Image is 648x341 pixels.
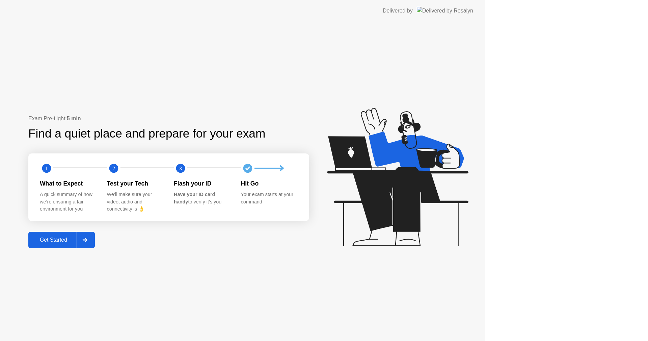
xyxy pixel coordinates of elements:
div: Delivered by [383,7,413,15]
text: 3 [179,165,182,171]
div: Test your Tech [107,179,163,188]
div: Your exam starts at your command [241,191,297,205]
div: to verify it’s you [174,191,230,205]
div: What to Expect [40,179,96,188]
div: Exam Pre-flight: [28,115,309,123]
div: We’ll make sure your video, audio and connectivity is 👌 [107,191,163,213]
text: 2 [112,165,115,171]
b: 5 min [67,116,81,121]
img: Delivered by Rosalyn [417,7,473,15]
div: A quick summary of how we’re ensuring a fair environment for you [40,191,96,213]
div: Get Started [30,237,77,243]
div: Hit Go [241,179,297,188]
div: Find a quiet place and prepare for your exam [28,125,266,143]
div: Flash your ID [174,179,230,188]
text: 1 [45,165,48,171]
button: Get Started [28,232,95,248]
b: Have your ID card handy [174,192,215,204]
